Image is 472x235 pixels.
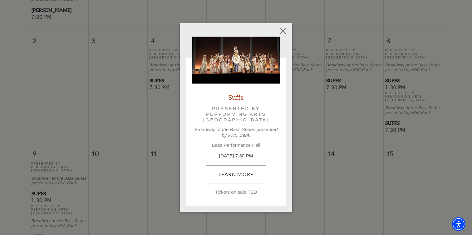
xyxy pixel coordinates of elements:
p: [DATE] 7:30 PM [192,152,280,160]
a: August 4, 7:30 PM Learn More Tickets on sale TBD [206,166,267,183]
p: Broadway at the Bass Series presented by PNC Bank [192,127,280,138]
p: Bass Performance Hall [192,142,280,148]
a: Suffs [229,93,243,101]
img: Suffs [192,37,280,84]
button: Close [277,25,289,37]
div: Accessibility Menu [452,217,465,231]
p: Tickets on sale TBD [192,189,280,195]
p: Presented by Performing Arts [GEOGRAPHIC_DATA] [201,106,271,123]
